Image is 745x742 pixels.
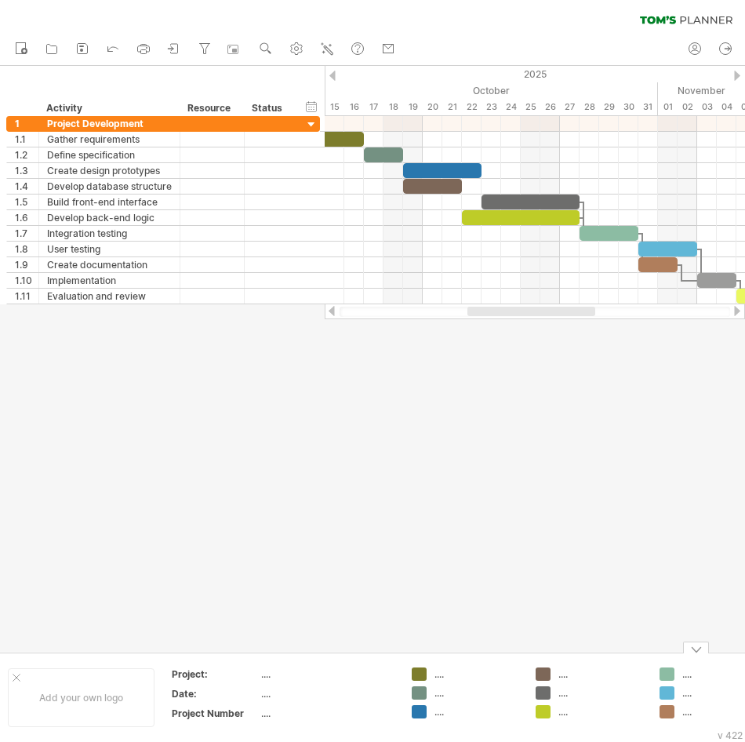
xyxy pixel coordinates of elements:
[658,99,678,115] div: Saturday, 1 November 2025
[15,179,38,194] div: 1.4
[442,99,462,115] div: Tuesday, 21 October 2025
[15,116,38,131] div: 1
[47,179,172,194] div: Develop database structure
[638,99,658,115] div: Friday, 31 October 2025
[717,99,736,115] div: Tuesday, 4 November 2025
[261,687,393,700] div: ....
[8,668,154,727] div: Add your own logo
[325,99,344,115] div: Wednesday, 15 October 2025
[482,99,501,115] div: Thursday, 23 October 2025
[15,242,38,256] div: 1.8
[47,226,172,241] div: Integration testing
[344,99,364,115] div: Thursday, 16 October 2025
[580,99,599,115] div: Tuesday, 28 October 2025
[50,82,658,99] div: October 2025
[501,99,521,115] div: Friday, 24 October 2025
[15,289,38,304] div: 1.11
[521,99,540,115] div: Saturday, 25 October 2025
[462,99,482,115] div: Wednesday, 22 October 2025
[47,242,172,256] div: User testing
[683,642,709,653] div: hide legend
[252,100,286,116] div: Status
[15,257,38,272] div: 1.9
[47,273,172,288] div: Implementation
[15,210,38,225] div: 1.6
[15,226,38,241] div: 1.7
[434,686,520,700] div: ....
[46,100,171,116] div: Activity
[172,667,258,681] div: Project:
[697,99,717,115] div: Monday, 3 November 2025
[558,667,644,681] div: ....
[47,289,172,304] div: Evaluation and review
[47,132,172,147] div: Gather requirements
[47,257,172,272] div: Create documentation
[261,667,393,681] div: ....
[15,273,38,288] div: 1.10
[172,707,258,720] div: Project Number
[434,667,520,681] div: ....
[15,147,38,162] div: 1.2
[15,132,38,147] div: 1.1
[47,163,172,178] div: Create design prototypes
[619,99,638,115] div: Thursday, 30 October 2025
[364,99,383,115] div: Friday, 17 October 2025
[403,99,423,115] div: Sunday, 19 October 2025
[47,210,172,225] div: Develop back-end logic
[261,707,393,720] div: ....
[434,705,520,718] div: ....
[678,99,697,115] div: Sunday, 2 November 2025
[560,99,580,115] div: Monday, 27 October 2025
[172,687,258,700] div: Date:
[47,116,172,131] div: Project Development
[558,705,644,718] div: ....
[718,729,743,741] div: v 422
[47,147,172,162] div: Define specification
[599,99,619,115] div: Wednesday, 29 October 2025
[423,99,442,115] div: Monday, 20 October 2025
[540,99,560,115] div: Sunday, 26 October 2025
[47,195,172,209] div: Build front-end interface
[15,163,38,178] div: 1.3
[187,100,235,116] div: Resource
[558,686,644,700] div: ....
[383,99,403,115] div: Saturday, 18 October 2025
[15,195,38,209] div: 1.5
